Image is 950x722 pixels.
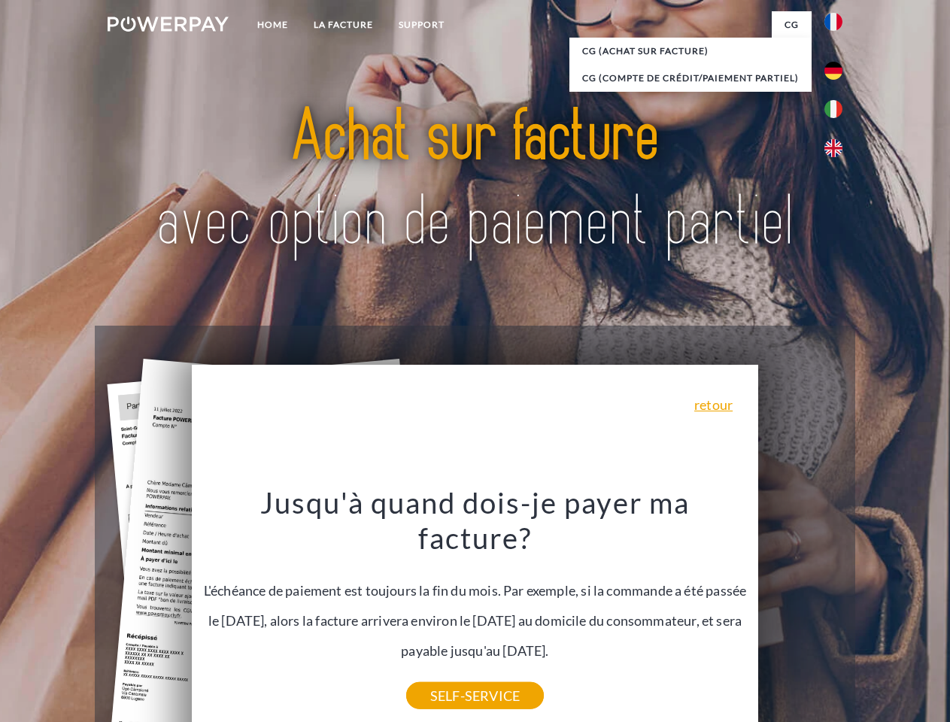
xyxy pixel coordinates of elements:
[824,100,842,118] img: it
[406,682,544,709] a: SELF-SERVICE
[694,398,733,411] a: retour
[569,65,812,92] a: CG (Compte de crédit/paiement partiel)
[144,72,806,288] img: title-powerpay_fr.svg
[772,11,812,38] a: CG
[824,62,842,80] img: de
[824,139,842,157] img: en
[244,11,301,38] a: Home
[301,11,386,38] a: LA FACTURE
[108,17,229,32] img: logo-powerpay-white.svg
[569,38,812,65] a: CG (achat sur facture)
[201,484,750,696] div: L'échéance de paiement est toujours la fin du mois. Par exemple, si la commande a été passée le [...
[201,484,750,557] h3: Jusqu'à quand dois-je payer ma facture?
[824,13,842,31] img: fr
[386,11,457,38] a: Support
